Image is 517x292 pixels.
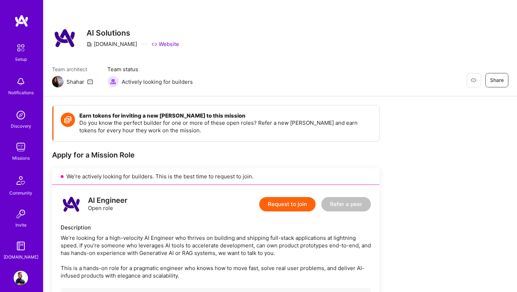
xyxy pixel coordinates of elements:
[9,189,32,197] div: Community
[52,168,379,185] div: We’re actively looking for builders. This is the best time to request to join.
[61,113,75,127] img: Token icon
[11,122,31,130] div: Discovery
[15,221,27,229] div: Invite
[52,65,93,73] span: Team architect
[79,113,372,119] h4: Earn tokens for inviting a new [PERSON_NAME] to this mission
[87,28,179,37] h3: AI Solutions
[12,271,30,285] a: User Avatar
[61,224,371,231] div: Description
[52,25,78,51] img: Company Logo
[107,65,193,73] span: Team status
[87,79,93,85] i: icon Mail
[52,76,64,87] img: Team Architect
[15,55,27,63] div: Setup
[14,271,28,285] img: User Avatar
[14,207,28,221] img: Invite
[79,119,372,134] p: Do you know the perfect builder for one or more of these open roles? Refer a new [PERSON_NAME] an...
[14,108,28,122] img: discovery
[87,40,137,48] div: [DOMAIN_NAME]
[61,193,82,215] img: logo
[259,197,316,211] button: Request to join
[152,40,179,48] a: Website
[4,253,38,261] div: [DOMAIN_NAME]
[87,41,92,47] i: icon CompanyGray
[471,77,476,83] i: icon EyeClosed
[66,78,84,86] div: Shahar
[88,197,127,212] div: Open role
[14,239,28,253] img: guide book
[8,89,34,96] div: Notifications
[485,73,508,87] button: Share
[12,154,30,162] div: Missions
[14,140,28,154] img: teamwork
[14,14,29,27] img: logo
[490,77,504,84] span: Share
[321,197,371,211] button: Refer a peer
[88,197,127,204] div: AI Engineer
[52,150,379,160] div: Apply for a Mission Role
[61,234,371,279] div: We’re looking for a high-velocity AI Engineer who thrives on building and shipping full-stack app...
[122,78,193,86] span: Actively looking for builders
[12,172,29,189] img: Community
[13,40,28,55] img: setup
[107,76,119,87] img: Actively looking for builders
[14,74,28,89] img: bell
